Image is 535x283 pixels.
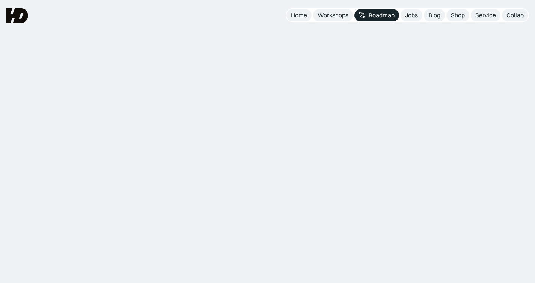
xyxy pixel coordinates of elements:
div: Home [291,11,307,19]
a: Service [471,9,500,21]
div: Blog [428,11,440,19]
a: Collab [502,9,528,21]
a: Shop [446,9,469,21]
div: Shop [451,11,465,19]
a: Jobs [401,9,422,21]
a: Blog [424,9,445,21]
a: Roadmap [354,9,399,21]
span: UI/UX [342,54,425,90]
span: 50k+ [268,172,281,179]
a: Home [286,9,312,21]
a: Workshops [313,9,353,21]
div: Jobs [405,11,418,19]
div: Dipercaya oleh designers [227,172,308,179]
div: Career path menjadi Remote Worker 2025 [81,239,277,255]
div: Collab [506,11,524,19]
div: Workshops [318,11,348,19]
div: Roadmap [369,11,395,19]
div: Service [475,11,496,19]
